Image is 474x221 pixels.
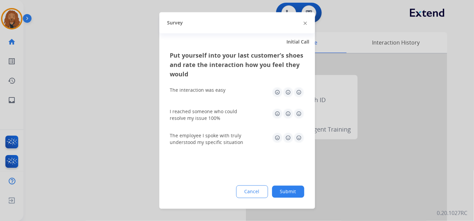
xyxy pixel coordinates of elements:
[170,51,304,79] h3: Put yourself into your last customer’s shoes and rate the interaction how you feel they would
[167,19,183,26] span: Survey
[170,87,226,94] div: The interaction was easy
[170,108,251,122] div: I reached someone who could resolve my issue 100%
[437,209,467,217] p: 0.20.1027RC
[304,21,307,25] img: close-button
[272,186,304,198] button: Submit
[236,186,268,198] button: Cancel
[170,133,251,146] div: The employee I spoke with truly understood my specific situation
[287,39,310,46] span: Initial Call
